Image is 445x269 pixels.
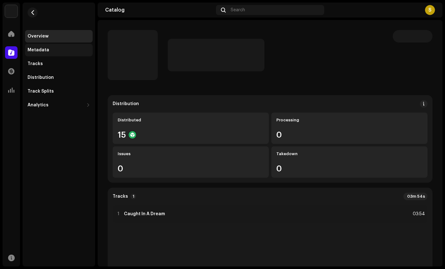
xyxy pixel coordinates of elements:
[124,211,165,216] strong: Caught In A Dream
[276,118,422,123] div: Processing
[425,5,435,15] div: S
[5,5,18,18] img: 190830b2-3b53-4b0d-992c-d3620458de1d
[28,103,49,108] div: Analytics
[25,85,93,98] re-m-nav-item: Track Splits
[25,44,93,56] re-m-nav-item: Metadata
[28,75,54,80] div: Distribution
[28,48,49,53] div: Metadata
[113,101,139,106] div: Distribution
[118,118,264,123] div: Distributed
[231,8,245,13] span: Search
[105,8,213,13] div: Catalog
[25,58,93,70] re-m-nav-item: Tracks
[118,151,264,156] div: Issues
[25,99,93,111] re-m-nav-dropdown: Analytics
[130,194,136,199] p-badge: 1
[25,71,93,84] re-m-nav-item: Distribution
[28,61,43,66] div: Tracks
[28,34,49,39] div: Overview
[113,194,128,199] strong: Tracks
[403,193,427,200] div: 03m 54s
[276,151,422,156] div: Takedown
[411,210,425,218] div: 03:54
[28,89,54,94] div: Track Splits
[25,30,93,43] re-m-nav-item: Overview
